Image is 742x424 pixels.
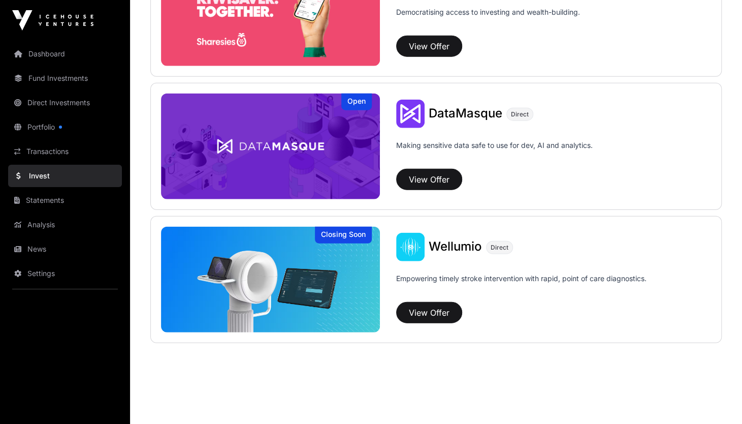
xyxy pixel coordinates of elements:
button: View Offer [396,169,462,190]
a: DataMasque [429,107,502,120]
span: Direct [491,244,508,252]
a: Wellumio [429,240,482,254]
a: WellumioClosing Soon [161,227,380,332]
iframe: Chat Widget [691,375,742,424]
img: Icehouse Ventures Logo [12,10,93,31]
p: Democratising access to investing and wealth-building. [396,7,580,32]
button: View Offer [396,36,462,57]
div: Open [341,94,372,110]
img: DataMasque [161,94,380,199]
a: Analysis [8,214,122,236]
div: Closing Soon [315,227,372,244]
a: Fund Investments [8,67,122,89]
p: Empowering timely stroke intervention with rapid, point of care diagnostics. [396,274,647,298]
span: DataMasque [429,106,502,120]
a: News [8,238,122,260]
span: Wellumio [429,239,482,254]
img: DataMasque [396,100,425,128]
button: View Offer [396,302,462,323]
a: Dashboard [8,43,122,65]
span: Direct [511,110,529,118]
img: Wellumio [396,233,425,261]
a: DataMasqueOpen [161,94,380,199]
p: Making sensitive data safe to use for dev, AI and analytics. [396,140,593,165]
a: Direct Investments [8,92,122,114]
a: Portfolio [8,116,122,138]
a: Transactions [8,140,122,163]
a: Statements [8,189,122,211]
a: Settings [8,262,122,285]
a: Invest [8,165,122,187]
img: Wellumio [161,227,380,332]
